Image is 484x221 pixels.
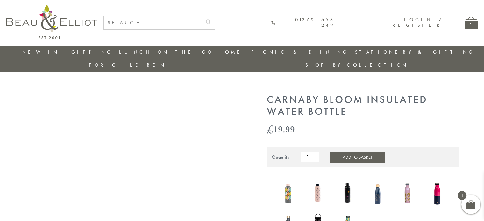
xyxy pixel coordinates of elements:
a: Picnic & Dining [251,49,349,55]
img: logo [6,5,97,39]
img: Colour Block Insulated Water Bottle [425,177,449,208]
div: Quantity [272,154,290,160]
a: Monogram Candy Floss Drinks Bottle [306,178,330,207]
button: Add to Basket [330,152,385,163]
span: £ [267,122,273,136]
a: Carnaby Eclipse Insulated Water Bottle [276,177,300,209]
span: 1 [458,191,466,200]
a: Shop by collection [305,62,408,68]
a: Login / Register [392,17,442,28]
bdi: 19.99 [267,122,295,136]
a: Lunch On The Go [119,49,213,55]
a: Colour Block Insulated Water Bottle [425,177,449,209]
a: 01279 653 249 [271,17,335,28]
a: Stationery & Gifting [355,49,474,55]
input: SEARCH [104,16,202,29]
h1: Carnaby Bloom Insulated Water Bottle [267,94,459,118]
a: New in! [22,49,65,55]
input: Product quantity [301,152,319,162]
a: Home [219,49,245,55]
img: Monogram Candy Floss Drinks Bottle [306,178,330,206]
a: 500ml Vacuum Insulated Water Bottle Navy [366,177,389,209]
a: Boho Insulated Water Bottle [396,177,419,209]
a: Gifting [71,49,113,55]
a: Emily Heart insulated Water Bottle [336,178,360,208]
a: 1 [465,17,478,29]
img: Emily Heart insulated Water Bottle [336,178,360,207]
img: 500ml Vacuum Insulated Water Bottle Navy [366,177,389,208]
img: Boho Insulated Water Bottle [396,177,419,208]
a: For Children [89,62,166,68]
img: Carnaby Eclipse Insulated Water Bottle [276,177,300,208]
